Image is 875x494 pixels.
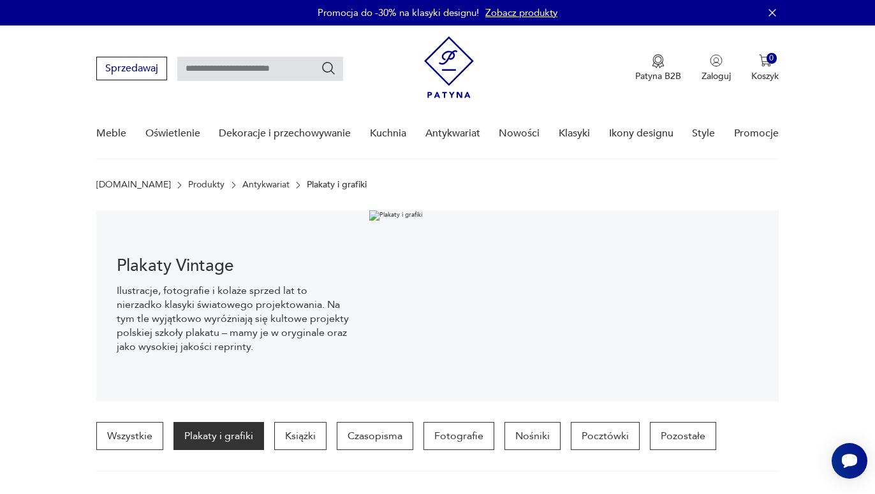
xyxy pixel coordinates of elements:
[96,109,126,158] a: Meble
[96,57,167,80] button: Sprzedawaj
[650,422,716,450] a: Pozostałe
[96,180,171,190] a: [DOMAIN_NAME]
[751,70,779,82] p: Koszyk
[145,109,200,158] a: Oświetlenie
[318,6,479,19] p: Promocja do -30% na klasyki designu!
[702,70,731,82] p: Zaloguj
[652,54,665,68] img: Ikona medalu
[734,109,779,158] a: Promocje
[767,53,777,64] div: 0
[274,422,327,450] a: Książki
[173,422,264,450] a: Plakaty i grafiki
[571,422,640,450] a: Pocztówki
[635,70,681,82] p: Patyna B2B
[702,54,731,82] button: Zaloguj
[307,180,367,190] p: Plakaty i grafiki
[321,61,336,76] button: Szukaj
[832,443,867,479] iframe: Smartsupp widget button
[609,109,673,158] a: Ikony designu
[692,109,715,158] a: Style
[369,210,779,402] img: Plakaty i grafiki
[425,109,480,158] a: Antykwariat
[635,54,681,82] a: Ikona medaluPatyna B2B
[559,109,590,158] a: Klasyki
[759,54,772,67] img: Ikona koszyka
[710,54,723,67] img: Ikonka użytkownika
[424,36,474,98] img: Patyna - sklep z meblami i dekoracjami vintage
[423,422,494,450] a: Fotografie
[96,422,163,450] a: Wszystkie
[751,54,779,82] button: 0Koszyk
[117,258,349,273] h1: Plakaty Vintage
[117,284,349,354] p: Ilustracje, fotografie i kolaże sprzed lat to nierzadko klasyki światowego projektowania. Na tym ...
[219,109,351,158] a: Dekoracje i przechowywanie
[504,422,561,450] a: Nośniki
[485,6,557,19] a: Zobacz produkty
[635,54,681,82] button: Patyna B2B
[188,180,224,190] a: Produkty
[96,65,167,74] a: Sprzedawaj
[242,180,290,190] a: Antykwariat
[499,109,540,158] a: Nowości
[370,109,406,158] a: Kuchnia
[337,422,413,450] a: Czasopisma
